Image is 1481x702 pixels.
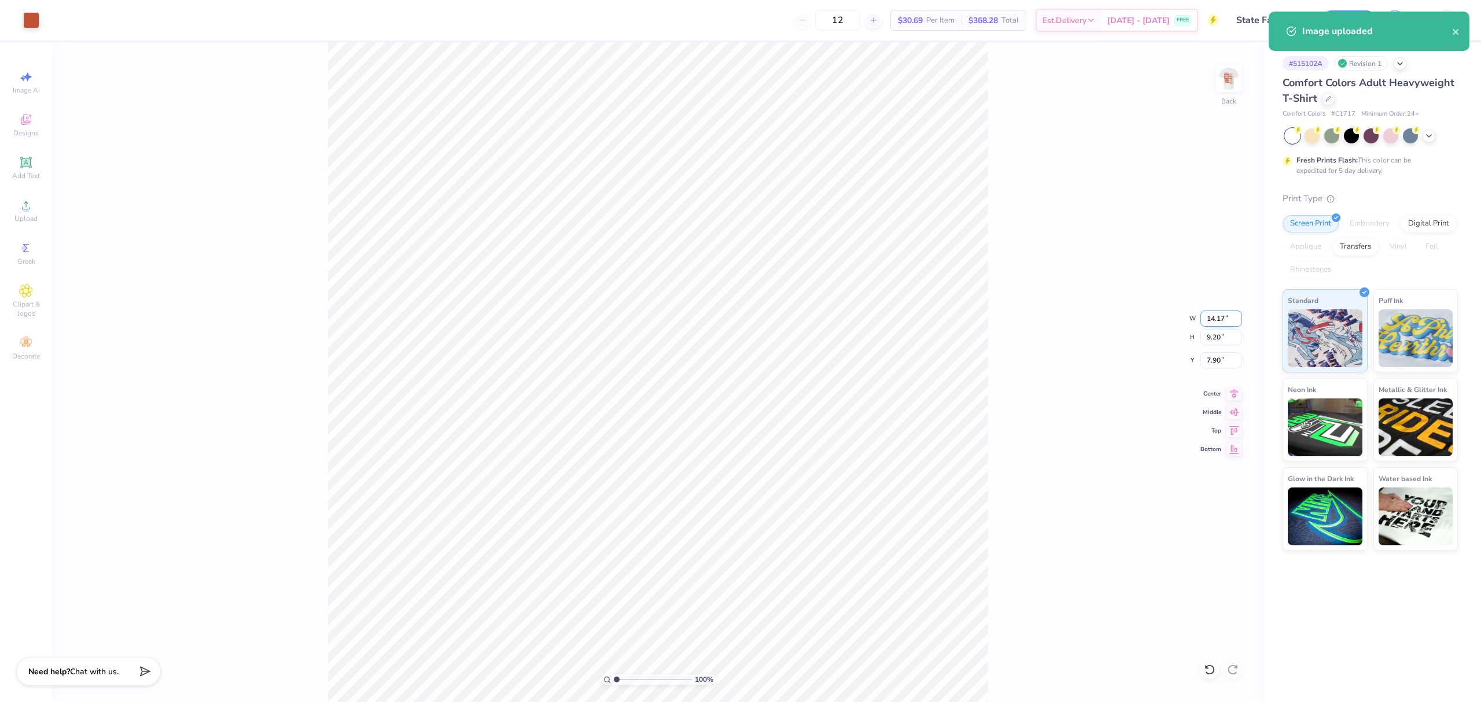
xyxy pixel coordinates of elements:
img: Metallic & Glitter Ink [1379,398,1453,456]
img: Back [1217,67,1240,90]
button: close [1452,24,1460,38]
span: Designs [13,128,39,138]
div: # 515102A [1283,56,1329,71]
span: FREE [1177,16,1189,24]
span: [DATE] - [DATE] [1107,14,1170,27]
div: Embroidery [1342,215,1397,232]
span: Standard [1288,294,1318,306]
span: Bottom [1200,445,1221,453]
span: Puff Ink [1379,294,1403,306]
strong: Need help? [28,666,70,677]
div: Print Type [1283,192,1458,205]
div: This color can be expedited for 5 day delivery. [1296,155,1439,176]
div: Back [1221,96,1236,106]
span: $30.69 [898,14,923,27]
span: Center [1200,390,1221,398]
span: Chat with us. [70,666,119,677]
span: Metallic & Glitter Ink [1379,383,1447,396]
span: Per Item [926,14,955,27]
div: Transfers [1332,238,1379,256]
img: Glow in the Dark Ink [1288,487,1362,545]
span: 100 % [695,674,713,685]
input: – – [815,10,860,31]
span: Est. Delivery [1042,14,1086,27]
span: Image AI [13,86,40,95]
span: # C1717 [1331,109,1355,119]
span: Neon Ink [1288,383,1316,396]
span: Comfort Colors [1283,109,1325,119]
div: Screen Print [1283,215,1339,232]
span: Water based Ink [1379,472,1432,485]
strong: Fresh Prints Flash: [1296,156,1358,165]
div: Image uploaded [1302,24,1452,38]
div: Rhinestones [1283,261,1339,279]
input: Untitled Design [1228,9,1313,32]
span: Comfort Colors Adult Heavyweight T-Shirt [1283,76,1454,105]
img: Water based Ink [1379,487,1453,545]
span: Top [1200,427,1221,435]
span: Upload [14,214,38,223]
div: Revision 1 [1335,56,1388,71]
div: Vinyl [1382,238,1414,256]
span: Glow in the Dark Ink [1288,472,1354,485]
span: Total [1001,14,1019,27]
div: Foil [1418,238,1445,256]
img: Neon Ink [1288,398,1362,456]
span: Add Text [12,171,40,180]
span: Minimum Order: 24 + [1361,109,1419,119]
img: Standard [1288,309,1362,367]
div: Digital Print [1401,215,1457,232]
span: Greek [17,257,35,266]
span: Middle [1200,408,1221,416]
div: Applique [1283,238,1329,256]
img: Puff Ink [1379,309,1453,367]
span: Clipart & logos [6,300,46,318]
span: Decorate [12,352,40,361]
span: $368.28 [968,14,998,27]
